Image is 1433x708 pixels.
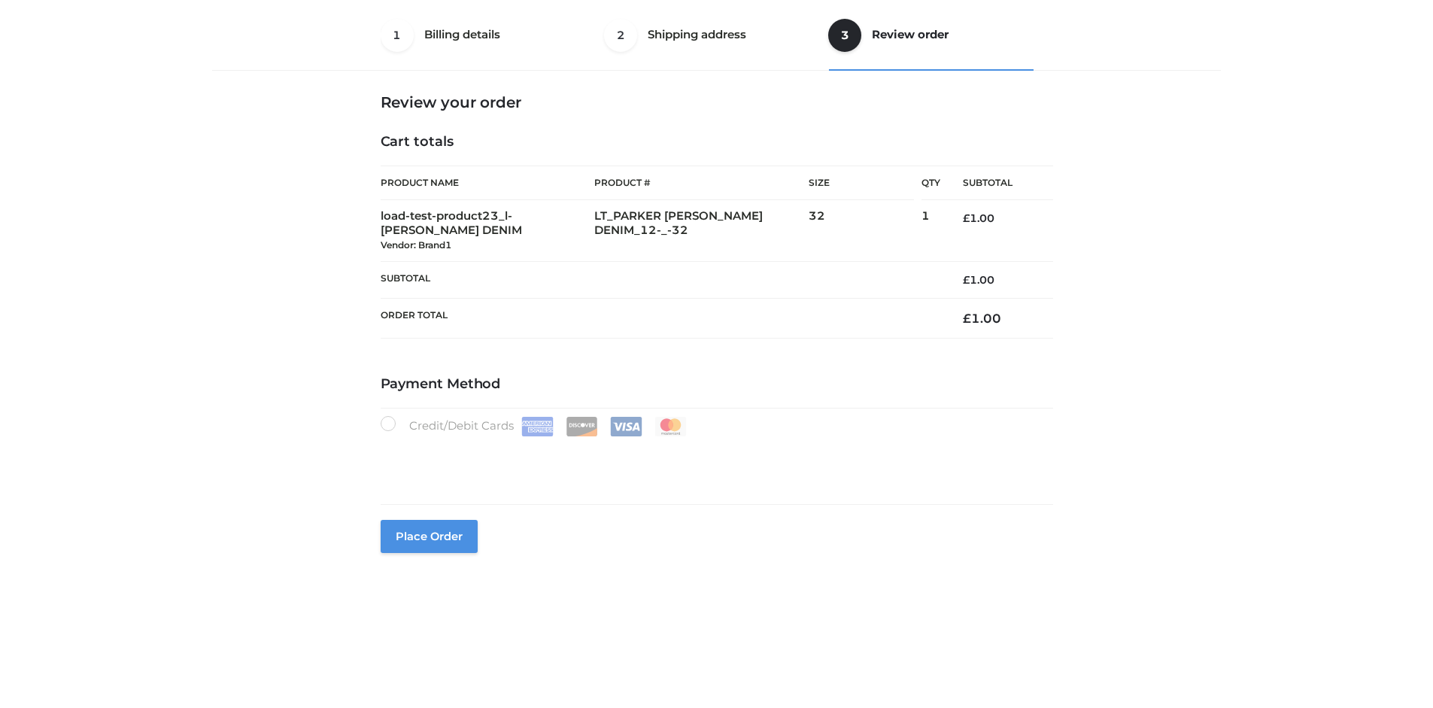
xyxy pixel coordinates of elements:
td: 1 [921,200,940,261]
img: Discover [566,417,598,436]
td: load-test-product23_l-[PERSON_NAME] DENIM [381,200,595,261]
th: Product # [594,166,809,200]
img: Mastercard [654,417,687,436]
bdi: 1.00 [963,273,994,287]
bdi: 1.00 [963,311,1001,326]
th: Product Name [381,166,595,200]
td: LT_PARKER [PERSON_NAME] DENIM_12-_-32 [594,200,809,261]
label: Credit/Debit Cards [381,416,688,436]
iframe: Secure payment input frame [378,433,1050,488]
th: Order Total [381,298,940,338]
span: £ [963,211,970,225]
span: £ [963,311,971,326]
h4: Cart totals [381,134,1053,150]
img: Visa [610,417,642,436]
bdi: 1.00 [963,211,994,225]
h3: Review your order [381,93,1053,111]
img: Amex [521,417,554,436]
button: Place order [381,520,478,553]
h4: Payment Method [381,376,1053,393]
td: 32 [809,200,921,261]
th: Size [809,166,914,200]
th: Subtotal [940,166,1053,200]
span: £ [963,273,970,287]
th: Subtotal [381,261,940,298]
small: Vendor: Brand1 [381,239,451,251]
th: Qty [921,166,940,200]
